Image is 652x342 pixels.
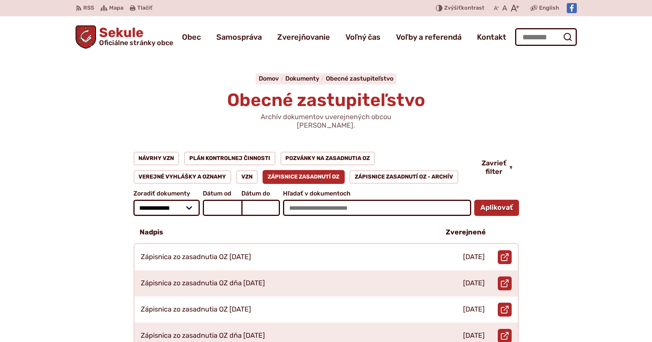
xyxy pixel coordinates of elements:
[76,25,96,49] img: Prejsť na domovskú stránku
[133,200,200,216] select: Zoradiť dokumenty
[182,26,201,48] a: Obec
[241,190,280,197] span: Dátum do
[475,159,519,176] button: Zavrieť filter
[463,253,485,261] p: [DATE]
[444,5,461,11] span: Zvýšiť
[133,170,232,184] a: Verejné vyhlášky a oznamy
[463,305,485,314] p: [DATE]
[446,228,486,237] p: Zverejnené
[141,332,265,340] p: Zápisnica zo zasadnutia OZ dňa [DATE]
[463,332,485,340] p: [DATE]
[241,200,280,216] input: Dátum do
[99,39,173,46] span: Oficiálne stránky obce
[477,26,506,48] a: Kontakt
[280,152,376,165] a: Pozvánky na zasadnutia OZ
[285,75,319,82] span: Dokumenty
[537,3,561,13] a: English
[285,75,326,82] a: Dokumenty
[283,190,471,197] span: Hľadať v dokumentoch
[184,152,276,165] a: Plán kontrolnej činnosti
[236,170,258,184] a: VZN
[539,3,559,13] span: English
[463,279,485,288] p: [DATE]
[140,228,163,237] p: Nadpis
[141,305,251,314] p: Zápisnica zo zasadnutia OZ [DATE]
[349,170,458,184] a: Zápisnice zasadnutí OZ - ARCHÍV
[109,3,123,13] span: Mapa
[567,3,577,13] img: Prejsť na Facebook stránku
[444,5,484,12] span: kontrast
[259,75,279,82] span: Domov
[326,75,393,82] a: Obecné zastupiteľstvo
[345,26,381,48] a: Voľný čas
[227,89,425,111] span: Obecné zastupiteľstvo
[263,170,345,184] a: Zápisnice zasadnutí OZ
[283,200,471,216] input: Hľadať v dokumentoch
[234,113,419,130] p: Archív dokumentov uverejnených obcou [PERSON_NAME].
[482,159,506,176] span: Zavrieť filter
[76,25,174,49] a: Logo Sekule, prejsť na domovskú stránku.
[137,5,152,12] span: Tlačiť
[203,190,241,197] span: Dátum od
[216,26,262,48] a: Samospráva
[141,253,251,261] p: Zápisnica zo zasadnutia OZ [DATE]
[259,75,285,82] a: Domov
[133,152,180,165] a: Návrhy VZN
[474,200,519,216] button: Aplikovať
[396,26,462,48] a: Voľby a referendá
[133,190,200,197] span: Zoradiť dokumenty
[83,3,94,13] span: RSS
[96,26,173,46] span: Sekule
[277,26,330,48] a: Zverejňovanie
[203,200,241,216] input: Dátum od
[141,279,265,288] p: Zápisnica zo zasadnutia OZ dňa [DATE]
